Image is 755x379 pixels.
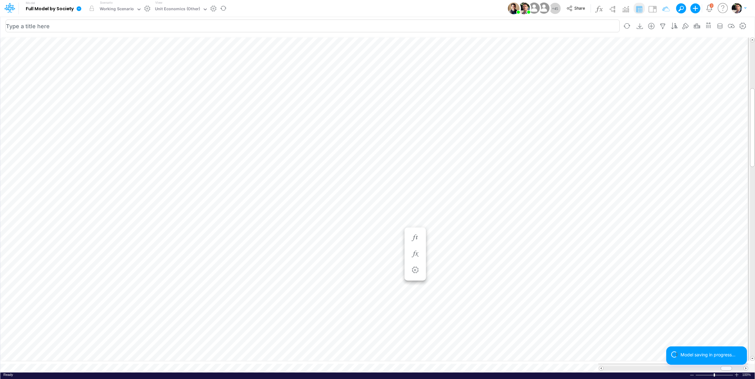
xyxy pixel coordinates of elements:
[518,2,530,14] img: User Image Icon
[706,5,713,12] a: Notifications
[527,1,541,15] img: User Image Icon
[537,1,551,15] img: User Image Icon
[680,351,742,358] div: Model saving in progress...
[508,2,520,14] img: User Image Icon
[100,0,113,5] label: Scenario
[3,372,13,377] div: In Ready mode
[155,0,162,5] label: View
[563,4,589,13] button: Share
[711,4,712,7] div: 2 unread items
[3,373,13,377] span: Ready
[742,372,752,377] div: Zoom level
[695,372,734,377] div: Zoom
[552,7,558,11] span: + 45
[155,6,200,13] div: Unit Economics (Other)
[714,373,715,377] div: Zoom
[100,6,134,13] div: Working Scenario
[689,373,694,377] div: Zoom Out
[574,6,585,10] span: Share
[26,6,74,12] b: Full Model by Society
[742,372,752,377] span: 100%
[26,1,35,5] label: Model
[6,20,620,32] input: Type a title here
[734,372,739,377] div: Zoom In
